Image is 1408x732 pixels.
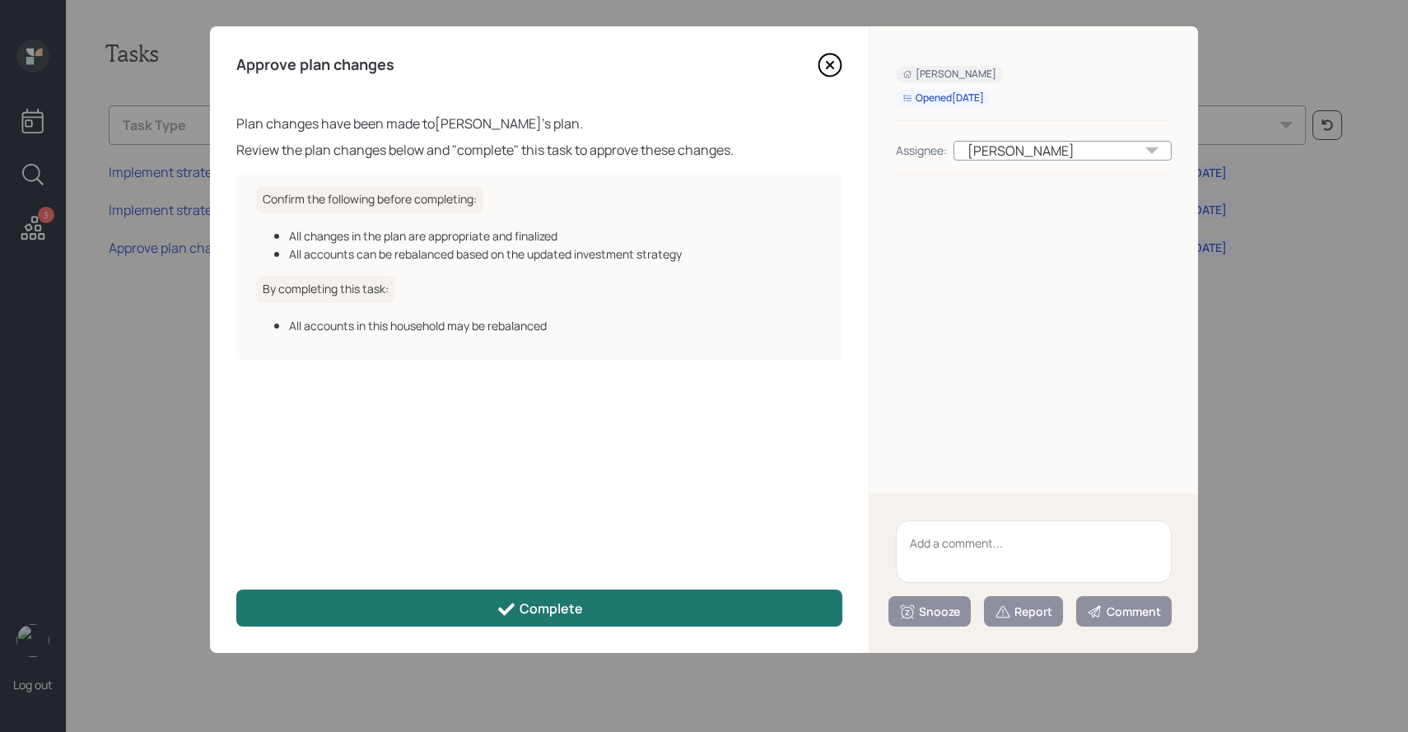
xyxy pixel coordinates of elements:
[236,56,394,74] h4: Approve plan changes
[256,186,483,213] h6: Confirm the following before completing:
[899,604,960,620] div: Snooze
[953,141,1172,161] div: [PERSON_NAME]
[236,114,842,133] div: Plan changes have been made to [PERSON_NAME] 's plan.
[236,140,842,160] div: Review the plan changes below and "complete" this task to approve these changes.
[289,245,823,263] div: All accounts can be rebalanced based on the updated investment strategy
[888,596,971,627] button: Snooze
[289,227,823,245] div: All changes in the plan are appropriate and finalized
[902,68,996,82] div: [PERSON_NAME]
[497,599,583,619] div: Complete
[902,91,984,105] div: Opened [DATE]
[236,590,842,627] button: Complete
[1076,596,1172,627] button: Comment
[896,142,947,159] div: Assignee:
[984,596,1063,627] button: Report
[1087,604,1161,620] div: Comment
[289,317,823,334] div: All accounts in this household may be rebalanced
[256,276,395,303] h6: By completing this task:
[995,604,1052,620] div: Report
